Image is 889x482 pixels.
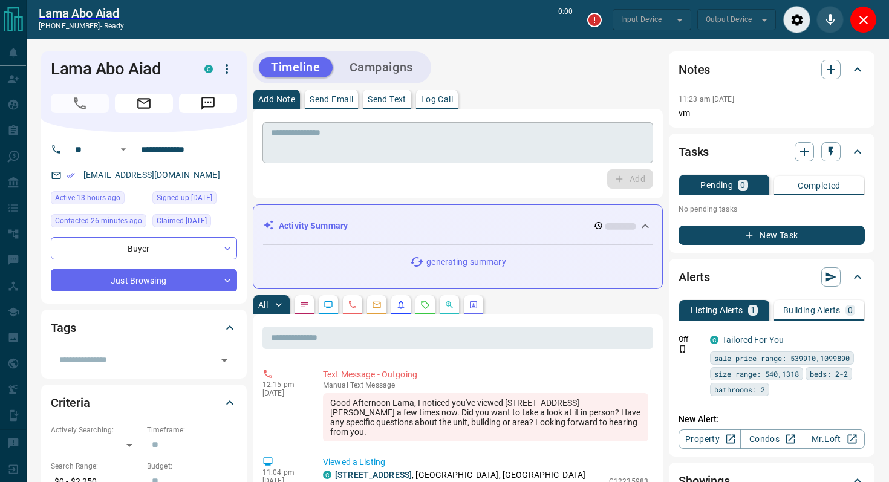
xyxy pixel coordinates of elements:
p: 0 [848,306,853,314]
p: Add Note [258,95,295,103]
p: New Alert: [679,413,865,426]
svg: Calls [348,300,357,310]
div: Alerts [679,262,865,291]
p: Send Text [368,95,406,103]
div: Tags [51,313,237,342]
h1: Lama Abo Aiad [51,59,186,79]
p: Listing Alerts [691,306,743,314]
h2: Notes [679,60,710,79]
svg: Listing Alerts [396,300,406,310]
p: Text Message [323,381,648,389]
div: Mon Sep 15 2025 [51,214,146,231]
p: Actively Searching: [51,425,141,435]
span: Contacted 26 minutes ago [55,215,142,227]
button: Campaigns [337,57,425,77]
p: , [GEOGRAPHIC_DATA], [GEOGRAPHIC_DATA] [335,469,585,481]
p: Completed [798,181,841,190]
a: [EMAIL_ADDRESS][DOMAIN_NAME] [83,170,220,180]
p: Budget: [147,461,237,472]
p: vm [679,107,865,120]
p: Pending [700,181,733,189]
h2: Tasks [679,142,709,161]
div: Activity Summary [263,215,653,237]
span: bathrooms: 2 [714,383,765,396]
svg: Push Notification Only [679,345,687,353]
p: 1 [751,306,755,314]
button: Open [116,142,131,157]
span: sale price range: 539910,1099890 [714,352,850,364]
a: [STREET_ADDRESS] [335,470,412,480]
span: beds: 2-2 [810,368,848,380]
div: Close [850,6,877,33]
a: Tailored For You [722,335,784,345]
span: Message [179,94,237,113]
div: condos.ca [323,471,331,479]
svg: Notes [299,300,309,310]
span: Claimed [DATE] [157,215,207,227]
div: Just Browsing [51,269,237,291]
span: ready [104,22,125,30]
p: 11:04 pm [262,468,305,477]
p: Send Email [310,95,353,103]
span: size range: 540,1318 [714,368,799,380]
span: Active 13 hours ago [55,192,120,204]
p: Log Call [421,95,453,103]
button: Open [216,352,233,369]
div: Buyer [51,237,237,259]
p: All [258,301,268,309]
h2: Tags [51,318,76,337]
span: manual [323,381,348,389]
span: Signed up [DATE] [157,192,212,204]
div: Sun Sep 14 2025 [51,191,146,208]
p: No pending tasks [679,200,865,218]
p: Off [679,334,703,345]
span: Email [115,94,173,113]
div: Sun Mar 14 2021 [152,191,237,208]
div: Audio Settings [783,6,810,33]
p: Timeframe: [147,425,237,435]
div: condos.ca [710,336,718,344]
p: 0 [740,181,745,189]
svg: Requests [420,300,430,310]
h2: Alerts [679,267,710,287]
svg: Opportunities [444,300,454,310]
p: [PHONE_NUMBER] - [39,21,124,31]
div: Notes [679,55,865,84]
p: Viewed a Listing [323,456,648,469]
a: Property [679,429,741,449]
div: Mon Mar 15 2021 [152,214,237,231]
div: Good Afternoon Lama, I noticed you've viewed [STREET_ADDRESS][PERSON_NAME] a few times now. Did y... [323,393,648,441]
a: Mr.Loft [803,429,865,449]
p: 12:15 pm [262,380,305,389]
p: 0:00 [558,6,573,33]
p: generating summary [426,256,506,269]
div: Mute [816,6,844,33]
a: Condos [740,429,803,449]
div: Criteria [51,388,237,417]
p: [DATE] [262,389,305,397]
button: New Task [679,226,865,245]
h2: Criteria [51,393,90,412]
div: Tasks [679,137,865,166]
svg: Lead Browsing Activity [324,300,333,310]
svg: Emails [372,300,382,310]
p: Building Alerts [783,306,841,314]
a: Lama Abo Aiad [39,6,124,21]
div: condos.ca [204,65,213,73]
span: Call [51,94,109,113]
p: Text Message - Outgoing [323,368,648,381]
button: Timeline [259,57,333,77]
p: Activity Summary [279,220,348,232]
p: Search Range: [51,461,141,472]
svg: Agent Actions [469,300,478,310]
p: 11:23 am [DATE] [679,95,734,103]
svg: Email Verified [67,171,75,180]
